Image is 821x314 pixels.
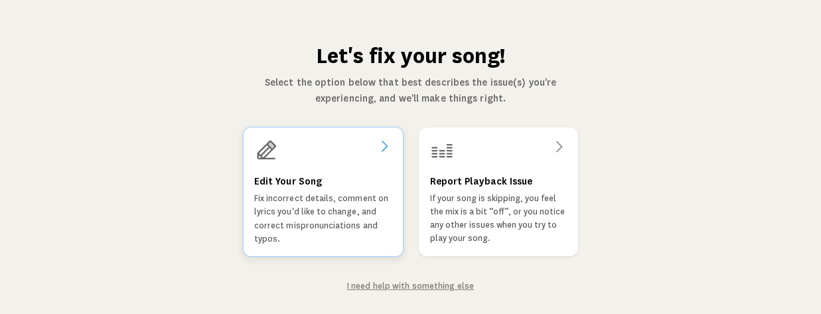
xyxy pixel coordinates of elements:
p: Select the option below that best describes the issue(s) you're experiencing, and we'll make thin... [242,74,579,106]
h1: Let's fix your song! [242,42,579,69]
p: Fix incorrect details, comment on lyrics you'd like to change, and correct mispronunciations and ... [254,192,392,246]
a: I need help with something else [347,281,474,291]
h3: Report Playback Issue [430,173,532,189]
a: Report Playback IssueIf your song is skipping, you feel the mix is a bit “off”, or you notice any... [419,127,578,256]
p: If your song is skipping, you feel the mix is a bit “off”, or you notice any other issues when yo... [430,192,567,245]
a: Edit Your SongFix incorrect details, comment on lyrics you'd like to change, and correct mispronu... [244,127,403,256]
h3: Edit Your Song [254,173,321,189]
